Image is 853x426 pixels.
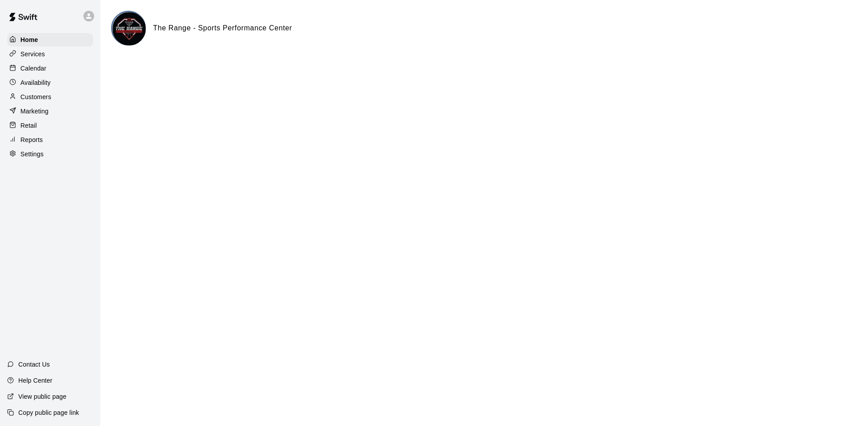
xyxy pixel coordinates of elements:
[7,90,93,104] a: Customers
[7,62,93,75] a: Calendar
[7,33,93,46] a: Home
[21,78,51,87] p: Availability
[7,133,93,146] a: Reports
[7,119,93,132] a: Retail
[7,104,93,118] a: Marketing
[21,121,37,130] p: Retail
[21,92,51,101] p: Customers
[18,376,52,385] p: Help Center
[7,47,93,61] a: Services
[21,107,49,116] p: Marketing
[18,360,50,369] p: Contact Us
[21,50,45,58] p: Services
[7,147,93,161] a: Settings
[21,135,43,144] p: Reports
[21,150,44,159] p: Settings
[7,76,93,89] a: Availability
[18,392,66,401] p: View public page
[18,408,79,417] p: Copy public page link
[153,22,292,34] h6: The Range - Sports Performance Center
[21,35,38,44] p: Home
[21,64,46,73] p: Calendar
[112,12,146,46] img: The Range - Sports Performance Center logo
